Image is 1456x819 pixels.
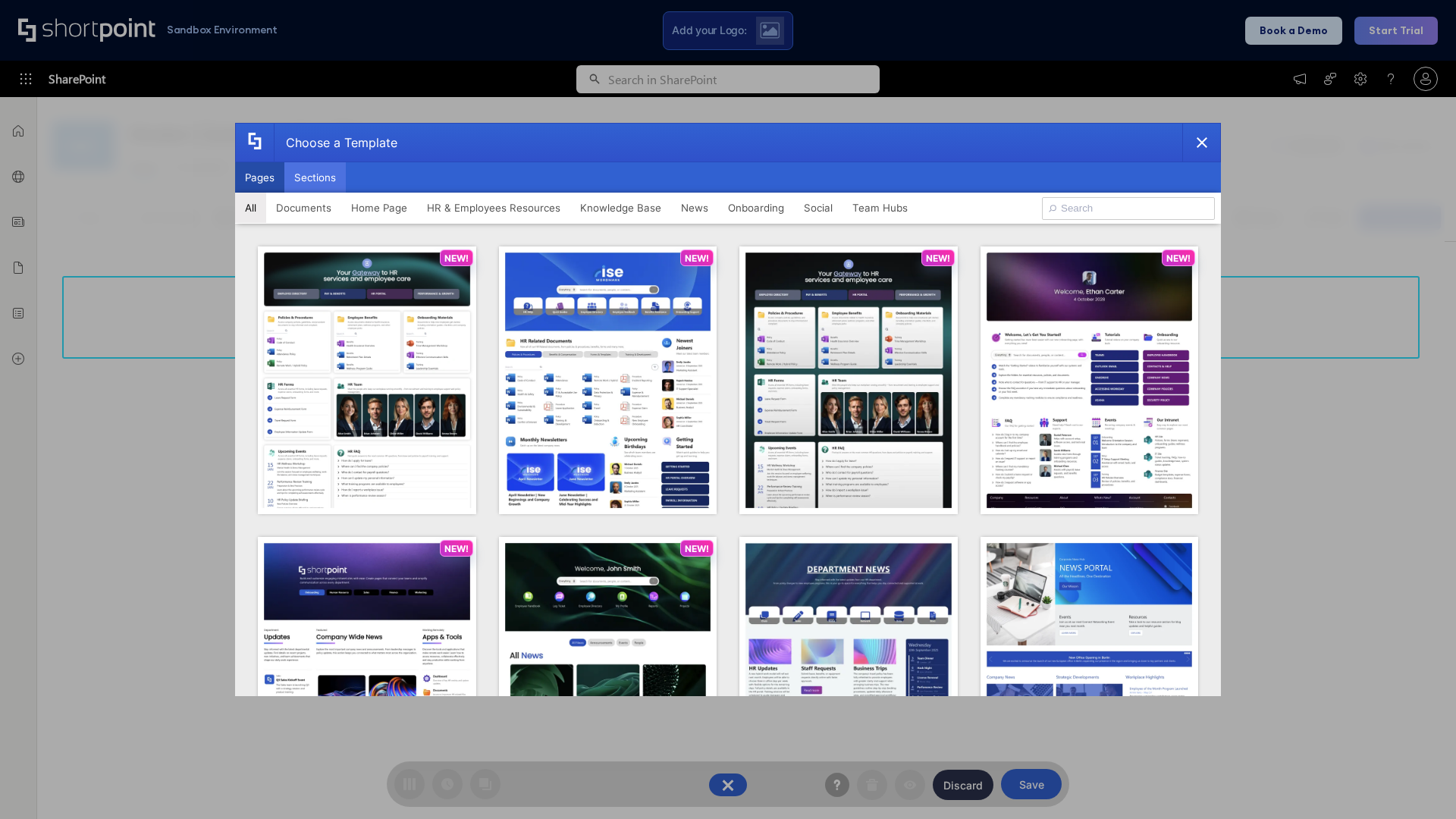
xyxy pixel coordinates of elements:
p: NEW! [444,253,469,264]
button: HR & Employees Resources [417,193,570,223]
button: Pages [235,162,284,193]
button: Documents [266,193,341,223]
input: Search [1042,197,1215,220]
button: News [671,193,718,223]
div: Choose a Template [274,124,397,162]
button: Sections [284,162,346,193]
button: Home Page [341,193,417,223]
button: Onboarding [718,193,794,223]
button: Social [794,193,843,223]
button: Knowledge Base [570,193,671,223]
p: NEW! [1166,253,1191,264]
p: NEW! [685,253,709,264]
p: NEW! [444,543,469,554]
button: All [235,193,266,223]
iframe: Chat Widget [1380,746,1456,819]
div: template selector [235,123,1221,696]
p: NEW! [926,253,950,264]
p: NEW! [685,543,709,554]
button: Team Hubs [843,193,918,223]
